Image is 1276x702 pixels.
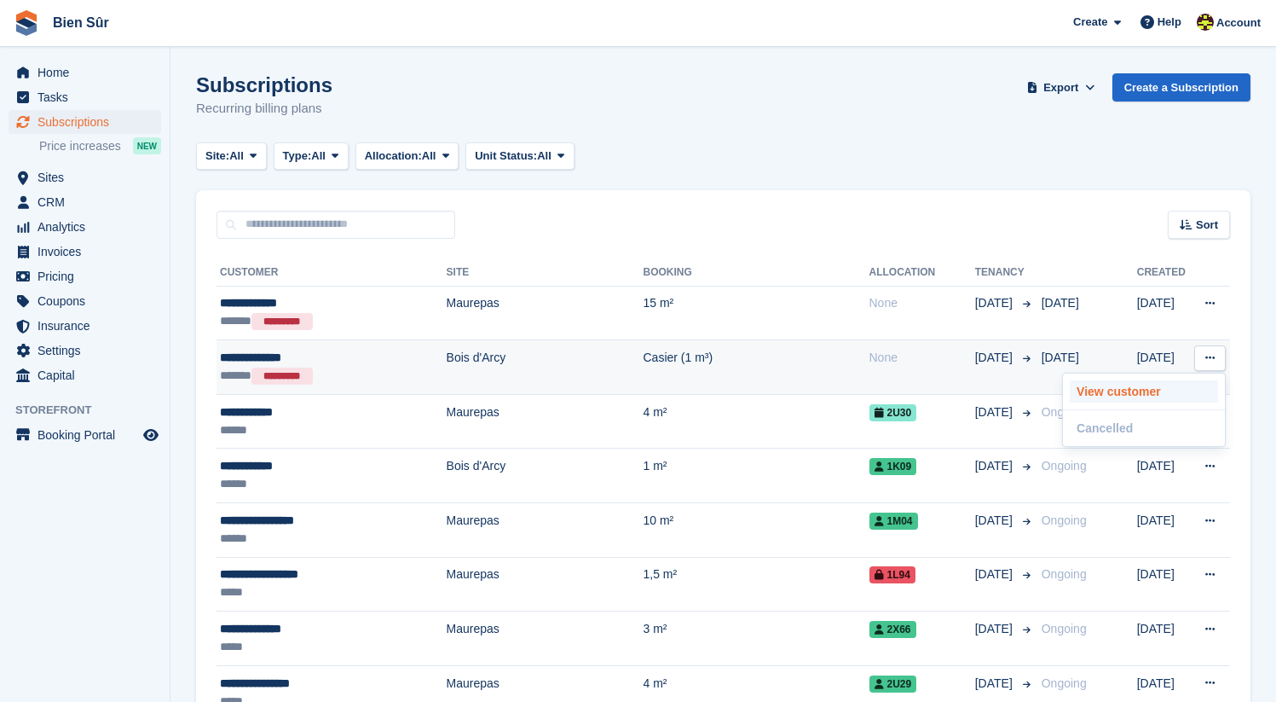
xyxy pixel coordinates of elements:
a: menu [9,110,161,134]
span: All [422,148,436,165]
span: Ongoing [1042,676,1087,690]
td: [DATE] [1137,340,1191,395]
span: [DATE] [975,675,1016,693]
span: Allocation: [365,148,422,165]
span: CRM [38,190,140,214]
td: [DATE] [1137,612,1191,666]
a: menu [9,215,161,239]
span: [DATE] [975,294,1016,312]
span: Tasks [38,85,140,109]
span: Subscriptions [38,110,140,134]
span: Ongoing [1042,405,1087,419]
span: [DATE] [975,349,1016,367]
td: [DATE] [1137,503,1191,558]
button: Unit Status: All [465,142,574,171]
th: Customer [217,259,447,287]
span: Capital [38,363,140,387]
div: NEW [133,137,161,154]
td: 1 m² [644,449,869,503]
a: Create a Subscription [1112,73,1250,102]
td: Maurepas [447,612,644,666]
span: All [311,148,326,165]
span: [DATE] [1042,296,1079,310]
span: [DATE] [975,512,1016,530]
th: Created [1137,259,1191,287]
span: Account [1216,15,1261,32]
a: menu [9,240,161,264]
span: Price increases [39,138,121,154]
th: Booking [644,259,869,287]
a: menu [9,314,161,338]
div: None [869,294,975,312]
a: menu [9,339,161,363]
a: menu [9,363,161,387]
td: Maurepas [447,503,644,558]
span: Ongoing [1042,622,1087,635]
span: 1M04 [869,513,918,530]
th: Allocation [869,259,975,287]
span: [DATE] [1042,351,1079,364]
span: All [537,148,551,165]
td: Maurepas [447,286,644,340]
button: Site: All [196,142,267,171]
span: Ongoing [1042,459,1087,473]
button: Allocation: All [355,142,459,171]
a: menu [9,85,161,109]
span: [DATE] [975,566,1016,583]
td: Maurepas [447,557,644,612]
button: Export [1024,73,1099,102]
td: Bois d'Arcy [447,340,644,395]
span: [DATE] [975,457,1016,475]
span: Invoices [38,240,140,264]
a: menu [9,165,161,189]
th: Site [447,259,644,287]
span: 2U29 [869,676,917,693]
h1: Subscriptions [196,73,332,96]
td: [DATE] [1137,449,1191,503]
p: Cancelled [1070,417,1218,439]
a: Preview store [141,425,161,445]
td: 1,5 m² [644,557,869,612]
span: Sites [38,165,140,189]
button: Type: All [274,142,349,171]
span: Create [1073,14,1107,31]
img: Marie Tran [1197,14,1214,31]
span: Pricing [38,264,140,288]
td: 4 m² [644,394,869,449]
td: Maurepas [447,394,644,449]
span: All [229,148,244,165]
span: Coupons [38,289,140,313]
span: Help [1158,14,1181,31]
span: Analytics [38,215,140,239]
span: 1L94 [869,566,915,583]
td: Casier (1 m³) [644,340,869,395]
a: Price increases NEW [39,136,161,155]
span: 1K09 [869,458,917,475]
a: menu [9,190,161,214]
span: 2X66 [869,621,916,638]
span: [DATE] [975,403,1016,421]
span: Insurance [38,314,140,338]
a: menu [9,61,161,84]
span: Booking Portal [38,423,140,447]
td: Bois d'Arcy [447,449,644,503]
span: Sort [1196,217,1218,234]
span: Storefront [15,402,170,419]
a: menu [9,264,161,288]
span: Settings [38,339,140,363]
span: 2U30 [869,404,917,421]
span: Export [1043,79,1078,96]
td: 3 m² [644,612,869,666]
td: 15 m² [644,286,869,340]
p: Recurring billing plans [196,99,332,119]
span: Ongoing [1042,513,1087,527]
span: Ongoing [1042,567,1087,581]
span: Site: [205,148,229,165]
span: Unit Status: [475,148,537,165]
span: [DATE] [975,620,1016,638]
a: View customer [1070,380,1218,403]
th: Tenancy [975,259,1035,287]
td: [DATE] [1137,286,1191,340]
span: Home [38,61,140,84]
